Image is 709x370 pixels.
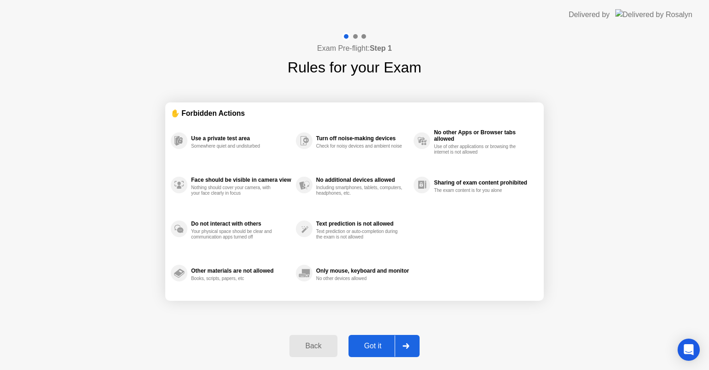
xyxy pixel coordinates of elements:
[316,221,409,227] div: Text prediction is not allowed
[370,44,392,52] b: Step 1
[316,143,403,149] div: Check for noisy devices and ambient noise
[191,143,278,149] div: Somewhere quiet and undisturbed
[434,129,534,142] div: No other Apps or Browser tabs allowed
[191,185,278,196] div: Nothing should cover your camera, with your face clearly in focus
[351,342,395,350] div: Got it
[191,276,278,281] div: Books, scripts, papers, etc
[316,135,409,142] div: Turn off noise-making devices
[569,9,610,20] div: Delivered by
[434,144,521,155] div: Use of other applications or browsing the internet is not allowed
[191,177,291,183] div: Face should be visible in camera view
[288,56,421,78] h1: Rules for your Exam
[678,339,700,361] div: Open Intercom Messenger
[348,335,420,357] button: Got it
[316,177,409,183] div: No additional devices allowed
[191,135,291,142] div: Use a private test area
[316,185,403,196] div: Including smartphones, tablets, computers, headphones, etc.
[171,108,538,119] div: ✋ Forbidden Actions
[615,9,692,20] img: Delivered by Rosalyn
[317,43,392,54] h4: Exam Pre-flight:
[191,229,278,240] div: Your physical space should be clear and communication apps turned off
[292,342,334,350] div: Back
[191,268,291,274] div: Other materials are not allowed
[289,335,337,357] button: Back
[316,268,409,274] div: Only mouse, keyboard and monitor
[316,276,403,281] div: No other devices allowed
[191,221,291,227] div: Do not interact with others
[434,188,521,193] div: The exam content is for you alone
[316,229,403,240] div: Text prediction or auto-completion during the exam is not allowed
[434,179,534,186] div: Sharing of exam content prohibited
